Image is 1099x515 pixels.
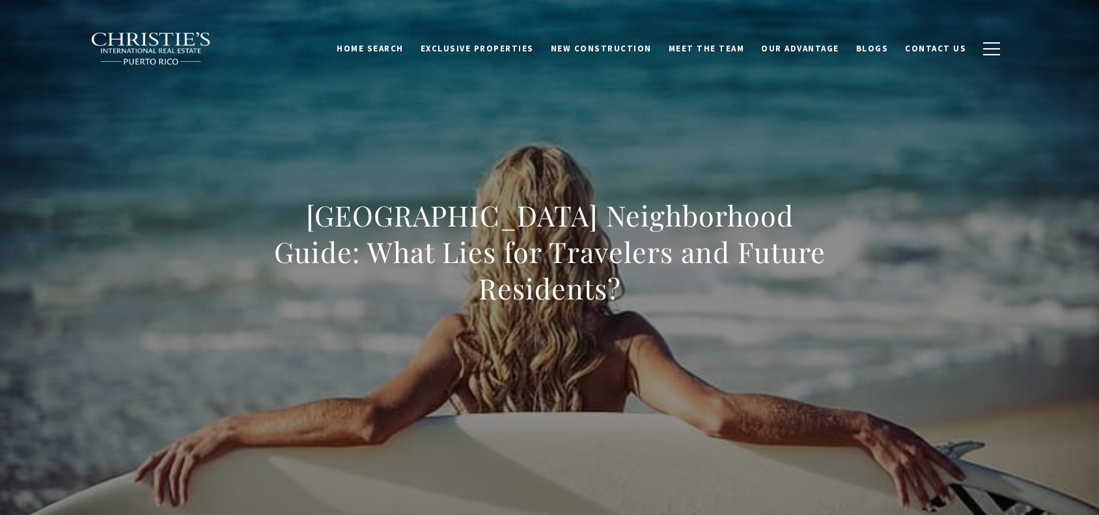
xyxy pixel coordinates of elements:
span: New Construction [551,42,652,53]
a: Meet the Team [660,36,753,61]
span: Our Advantage [761,42,839,53]
span: Blogs [856,42,889,53]
img: Christie's International Real Estate black text logo [90,32,212,66]
span: Contact Us [905,42,966,53]
span: Exclusive Properties [421,42,534,53]
a: Blogs [848,36,897,61]
h1: [GEOGRAPHIC_DATA] Neighborhood Guide: What Lies for Travelers and Future Residents? [262,197,837,307]
a: Exclusive Properties [412,36,542,61]
a: Our Advantage [753,36,848,61]
a: Home Search [328,36,412,61]
a: New Construction [542,36,660,61]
